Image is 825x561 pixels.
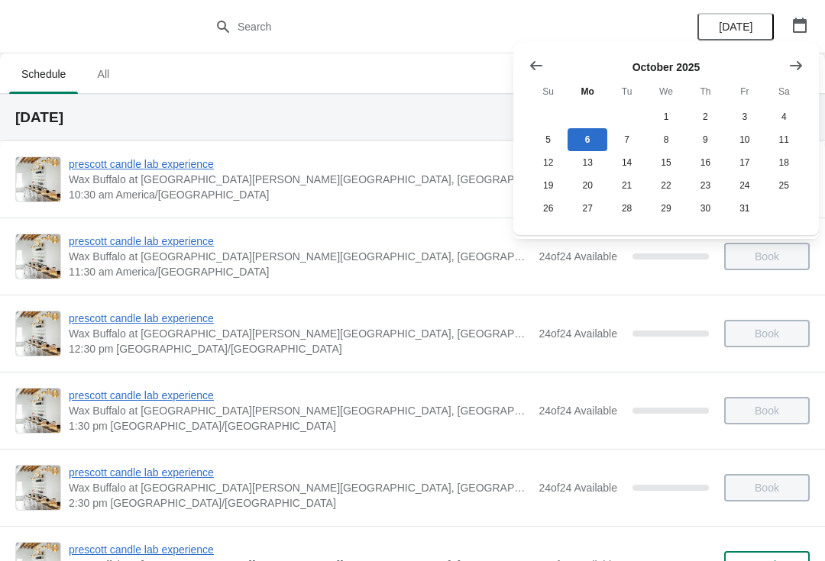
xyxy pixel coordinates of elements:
button: Thursday October 2 2025 [686,105,725,128]
h2: [DATE] [15,110,810,125]
button: Wednesday October 1 2025 [646,105,685,128]
button: Monday October 13 2025 [568,151,607,174]
button: Friday October 31 2025 [725,197,764,220]
button: Thursday October 30 2025 [686,197,725,220]
th: Tuesday [607,78,646,105]
span: 24 of 24 Available [539,482,617,494]
span: 10:30 am America/[GEOGRAPHIC_DATA] [69,187,531,202]
button: Saturday October 18 2025 [765,151,804,174]
button: Wednesday October 15 2025 [646,151,685,174]
span: All [84,60,122,88]
span: prescott candle lab experience [69,311,531,326]
span: Schedule [9,60,78,88]
button: Saturday October 4 2025 [765,105,804,128]
th: Thursday [686,78,725,105]
button: Thursday October 9 2025 [686,128,725,151]
span: 12:30 pm [GEOGRAPHIC_DATA]/[GEOGRAPHIC_DATA] [69,341,531,356]
span: prescott candle lab experience [69,388,531,403]
button: Thursday October 16 2025 [686,151,725,174]
span: 24 of 24 Available [539,405,617,417]
button: Tuesday October 28 2025 [607,197,646,220]
button: Show next month, November 2025 [782,52,810,79]
span: 24 of 24 Available [539,250,617,263]
span: Wax Buffalo at [GEOGRAPHIC_DATA][PERSON_NAME][GEOGRAPHIC_DATA], [GEOGRAPHIC_DATA], [GEOGRAPHIC_DA... [69,480,531,495]
button: Wednesday October 22 2025 [646,174,685,197]
button: Tuesday October 21 2025 [607,174,646,197]
th: Wednesday [646,78,685,105]
button: Today Monday October 6 2025 [568,128,607,151]
span: Wax Buffalo at [GEOGRAPHIC_DATA][PERSON_NAME][GEOGRAPHIC_DATA], [GEOGRAPHIC_DATA], [GEOGRAPHIC_DA... [69,172,531,187]
button: Monday October 27 2025 [568,197,607,220]
button: Monday October 20 2025 [568,174,607,197]
span: prescott candle lab experience [69,465,531,480]
span: Wax Buffalo at [GEOGRAPHIC_DATA][PERSON_NAME][GEOGRAPHIC_DATA], [GEOGRAPHIC_DATA], [GEOGRAPHIC_DA... [69,403,531,418]
input: Search [237,13,619,40]
img: prescott candle lab experience | Wax Buffalo at Prescott, Prescott Avenue, Lincoln, NE, USA | 2:3... [16,466,60,510]
button: Wednesday October 29 2025 [646,197,685,220]
button: Wednesday October 8 2025 [646,128,685,151]
span: 24 of 24 Available [539,327,617,340]
button: Friday October 17 2025 [725,151,764,174]
button: Thursday October 23 2025 [686,174,725,197]
img: prescott candle lab experience | Wax Buffalo at Prescott, Prescott Avenue, Lincoln, NE, USA | 11:... [16,234,60,279]
span: [DATE] [719,21,752,33]
span: prescott candle lab experience [69,156,531,172]
button: Sunday October 19 2025 [529,174,568,197]
button: Sunday October 5 2025 [529,128,568,151]
button: Tuesday October 7 2025 [607,128,646,151]
img: prescott candle lab experience | Wax Buffalo at Prescott, Prescott Avenue, Lincoln, NE, USA | 12:... [16,311,60,356]
th: Friday [725,78,764,105]
span: Wax Buffalo at [GEOGRAPHIC_DATA][PERSON_NAME][GEOGRAPHIC_DATA], [GEOGRAPHIC_DATA], [GEOGRAPHIC_DA... [69,326,531,341]
button: Saturday October 25 2025 [765,174,804,197]
button: Friday October 10 2025 [725,128,764,151]
img: prescott candle lab experience | Wax Buffalo at Prescott, Prescott Avenue, Lincoln, NE, USA | 1:3... [16,389,60,433]
span: prescott candle lab experience [69,542,531,557]
button: [DATE] [697,13,774,40]
button: Sunday October 12 2025 [529,151,568,174]
button: Friday October 24 2025 [725,174,764,197]
button: Show previous month, September 2025 [522,52,550,79]
span: Wax Buffalo at [GEOGRAPHIC_DATA][PERSON_NAME][GEOGRAPHIC_DATA], [GEOGRAPHIC_DATA], [GEOGRAPHIC_DA... [69,249,531,264]
span: 2:30 pm [GEOGRAPHIC_DATA]/[GEOGRAPHIC_DATA] [69,495,531,511]
button: Tuesday October 14 2025 [607,151,646,174]
th: Sunday [529,78,568,105]
span: 1:30 pm [GEOGRAPHIC_DATA]/[GEOGRAPHIC_DATA] [69,418,531,434]
button: Saturday October 11 2025 [765,128,804,151]
span: prescott candle lab experience [69,234,531,249]
img: prescott candle lab experience | Wax Buffalo at Prescott, Prescott Avenue, Lincoln, NE, USA | 10:... [16,157,60,202]
th: Saturday [765,78,804,105]
button: Sunday October 26 2025 [529,197,568,220]
span: 11:30 am America/[GEOGRAPHIC_DATA] [69,264,531,279]
th: Monday [568,78,607,105]
button: Friday October 3 2025 [725,105,764,128]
